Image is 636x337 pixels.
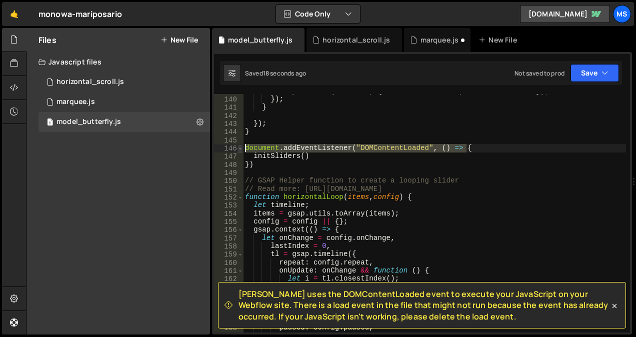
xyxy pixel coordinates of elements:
[214,324,243,332] div: 168
[38,92,210,112] div: 16967/46534.js
[38,34,56,45] h2: Files
[38,112,210,132] div: 16967/46536.js
[214,201,243,209] div: 153
[322,35,390,45] div: horizontal_scroll.js
[214,112,243,120] div: 142
[570,64,619,82] button: Save
[520,5,610,23] a: [DOMAIN_NAME]
[214,185,243,193] div: 151
[56,117,121,126] div: model_butterfly.js
[263,69,306,77] div: 18 seconds ago
[245,69,306,77] div: Saved
[214,316,243,324] div: 167
[56,97,95,106] div: marquee.js
[47,119,53,127] span: 1
[514,69,564,77] div: Not saved to prod
[214,144,243,152] div: 146
[214,291,243,299] div: 164
[214,152,243,160] div: 147
[38,72,210,92] div: 16967/46535.js
[214,161,243,169] div: 148
[2,2,26,26] a: 🤙
[214,259,243,267] div: 160
[214,250,243,258] div: 159
[214,242,243,250] div: 158
[228,35,292,45] div: model_butterfly.js
[214,103,243,111] div: 141
[214,218,243,226] div: 155
[214,120,243,128] div: 143
[214,136,243,144] div: 145
[214,169,243,177] div: 149
[214,210,243,218] div: 154
[214,177,243,185] div: 150
[214,267,243,275] div: 161
[420,35,459,45] div: marquee.js
[214,234,243,242] div: 157
[26,52,210,72] div: Javascript files
[214,95,243,103] div: 140
[238,288,609,322] span: [PERSON_NAME] uses the DOMContentLoaded event to execute your JavaScript on your Webflow site. Th...
[214,299,243,307] div: 165
[276,5,360,23] button: Code Only
[38,8,122,20] div: monowa-mariposario
[214,275,243,283] div: 162
[214,128,243,136] div: 144
[160,36,198,44] button: New File
[214,283,243,291] div: 163
[214,193,243,201] div: 152
[214,226,243,234] div: 156
[613,5,631,23] a: ms
[214,308,243,316] div: 166
[478,35,520,45] div: New File
[56,77,124,86] div: horizontal_scroll.js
